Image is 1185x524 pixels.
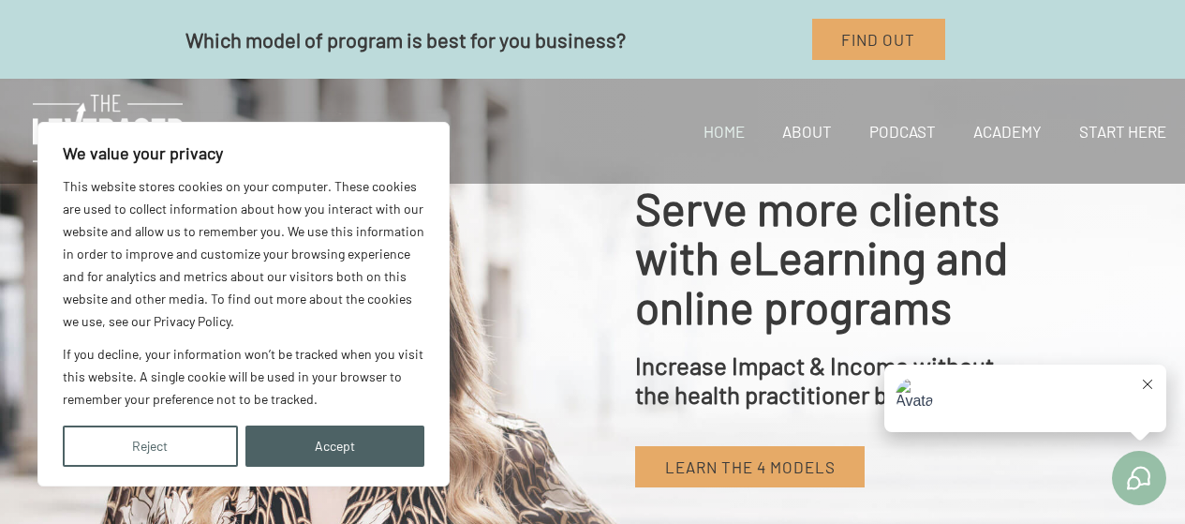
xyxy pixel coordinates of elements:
a: Learn the 4 models [635,446,865,487]
div: We value your privacy [37,122,450,487]
button: Reject [63,426,238,467]
span: Which model of program is best for you business? [185,27,626,52]
p: If you decline, your information won’t be tracked when you visit this website. A single cookie wi... [63,343,424,411]
a: About [763,99,851,163]
p: We value your privacy [63,142,424,164]
a: Find Out [812,19,945,60]
span: Serve more clients with eLearning and online programs [635,181,1008,335]
a: Academy [955,99,1060,163]
span: Find Out [841,30,915,49]
a: Start Here [1060,99,1185,163]
a: Podcast [851,99,955,163]
a: Home [685,99,763,163]
nav: Site Navigation [671,99,1185,163]
span: Increase Impact & Income without the health practitioner burnout [635,351,994,409]
img: The Leveraged Practice [33,95,183,168]
span: Learn the 4 models [665,457,836,476]
button: Accept [245,426,425,467]
p: This website stores cookies on your computer. These cookies are used to collect information about... [63,175,424,333]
